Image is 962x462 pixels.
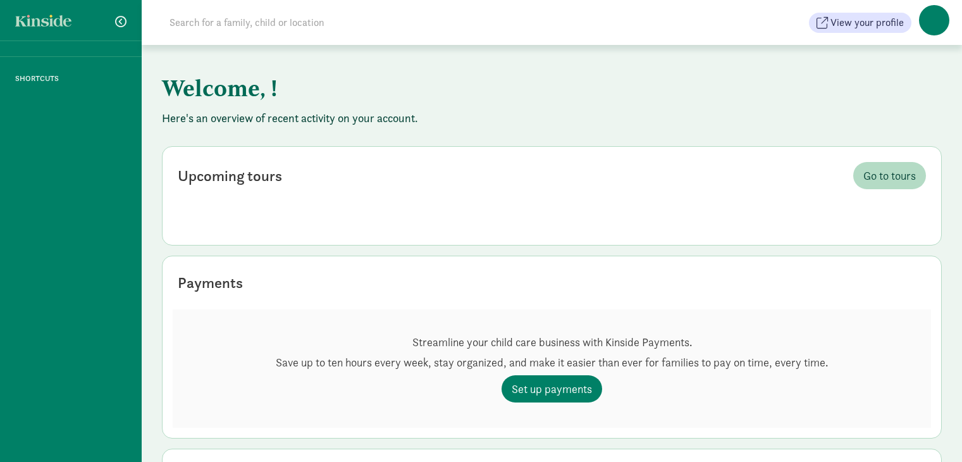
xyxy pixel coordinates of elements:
[512,380,592,397] span: Set up payments
[178,272,243,294] div: Payments
[162,65,788,111] h1: Welcome, !
[502,375,602,403] a: Set up payments
[863,167,916,184] span: Go to tours
[830,15,904,30] span: View your profile
[853,162,926,189] a: Go to tours
[809,13,911,33] button: View your profile
[162,10,517,35] input: Search for a family, child or location
[276,355,828,370] p: Save up to ten hours every week, stay organized, and make it easier than ever for families to pay...
[276,335,828,350] p: Streamline your child care business with Kinside Payments.
[162,111,942,126] p: Here's an overview of recent activity on your account.
[178,165,282,187] div: Upcoming tours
